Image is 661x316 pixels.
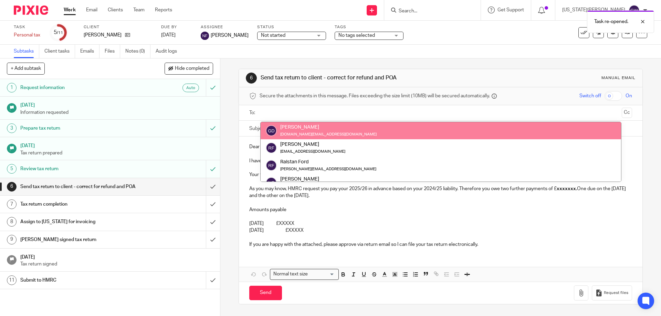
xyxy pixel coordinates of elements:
p: Your tax return shows a liability of £ . [249,171,632,178]
label: Assignee [201,24,249,30]
p: Task re-opened. [594,18,628,25]
input: Search for option [310,271,335,278]
p: [DATE] £XXXXX [249,227,632,234]
span: Hide completed [175,66,209,72]
p: I have the pleasure of enclosing your tax return to the [DATE]. [249,157,632,164]
p: Dear [PERSON_NAME] [249,143,632,150]
label: Due by [161,24,192,30]
span: No tags selected [338,33,375,38]
div: 1 [7,83,17,92]
a: Subtasks [14,45,39,58]
a: Clients [108,7,123,13]
img: svg%3E [266,142,277,153]
a: Work [64,7,76,13]
img: svg%3E [629,5,640,16]
p: Tax return prepared [20,150,213,156]
div: Auto [182,84,199,92]
img: svg%3E [266,177,277,188]
h1: Send tax return to client - correct for refund and POA [261,74,455,81]
label: To: [249,109,257,116]
img: svg%3E [201,32,209,40]
img: svg%3E [266,160,277,171]
div: 6 [246,73,257,84]
a: Emails [80,45,99,58]
a: Client tasks [44,45,75,58]
div: 9 [7,235,17,244]
h1: Assign to [US_STATE] for invoicing [20,217,139,227]
p: If you are happy with the attached, please approve via return email so I can file your tax return... [249,241,632,248]
p: As you may know, HMRC request you pay your 2025/26 in advance based on your 2024/25 liability. Th... [249,185,632,199]
button: + Add subtask [7,63,45,74]
div: 3 [7,123,17,133]
h1: [DATE] [20,100,213,109]
span: Switch off [579,92,601,99]
h1: [DATE] [20,252,213,261]
p: [DATE] £XXXXX [249,220,632,227]
h1: Tax return completion [20,199,139,209]
span: Normal text size [272,271,309,278]
p: Amounts payable [249,206,632,213]
button: Hide completed [165,63,213,74]
div: [PERSON_NAME] [280,176,376,183]
div: 11 [7,275,17,285]
small: [EMAIL_ADDRESS][DOMAIN_NAME] [280,150,345,153]
h1: Review tax return [20,164,139,174]
span: Not started [261,33,285,38]
p: Information requested [20,109,213,116]
div: 5 [54,29,63,36]
h1: Submit to HMRC [20,275,139,285]
h1: Request information [20,83,139,93]
label: Client [84,24,153,30]
h1: [PERSON_NAME] signed tax return [20,235,139,245]
img: svg%3E [266,125,277,136]
small: [DOMAIN_NAME][EMAIL_ADDRESS][DOMAIN_NAME] [280,132,377,136]
div: 8 [7,217,17,227]
a: Reports [155,7,172,13]
h1: Send tax return to client - correct for refund and POA [20,182,139,192]
span: On [626,92,632,99]
div: 6 [7,182,17,192]
div: 5 [7,164,17,174]
span: Request files [604,290,628,296]
p: [PERSON_NAME] [84,32,122,39]
h1: Prepare tax return [20,123,139,133]
strong: xxxxxxx. [557,186,577,191]
div: Search for option [270,269,339,280]
a: Files [105,45,120,58]
img: Pixie [14,6,48,15]
div: [PERSON_NAME] [280,141,345,148]
p: Tax return signed [20,261,213,268]
label: Task [14,24,41,30]
a: Team [133,7,145,13]
label: Subject: [249,125,267,132]
span: Secure the attachments in this message. Files exceeding the size limit (10MB) will be secured aut... [260,92,490,99]
label: Status [257,24,326,30]
a: Email [86,7,97,13]
a: Audit logs [156,45,182,58]
div: [PERSON_NAME] [280,124,377,131]
input: Send [249,286,282,301]
button: Cc [622,108,632,118]
span: [DATE] [161,33,176,37]
a: Notes (0) [125,45,150,58]
small: /11 [57,31,63,35]
div: Personal tax [14,32,41,39]
button: Request files [592,285,632,301]
div: Ralstan Ford [280,158,376,165]
div: Manual email [601,75,636,81]
h1: [DATE] [20,141,213,149]
small: [PERSON_NAME][EMAIL_ADDRESS][DOMAIN_NAME] [280,167,376,171]
div: 7 [7,199,17,209]
span: [PERSON_NAME] [211,32,249,39]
